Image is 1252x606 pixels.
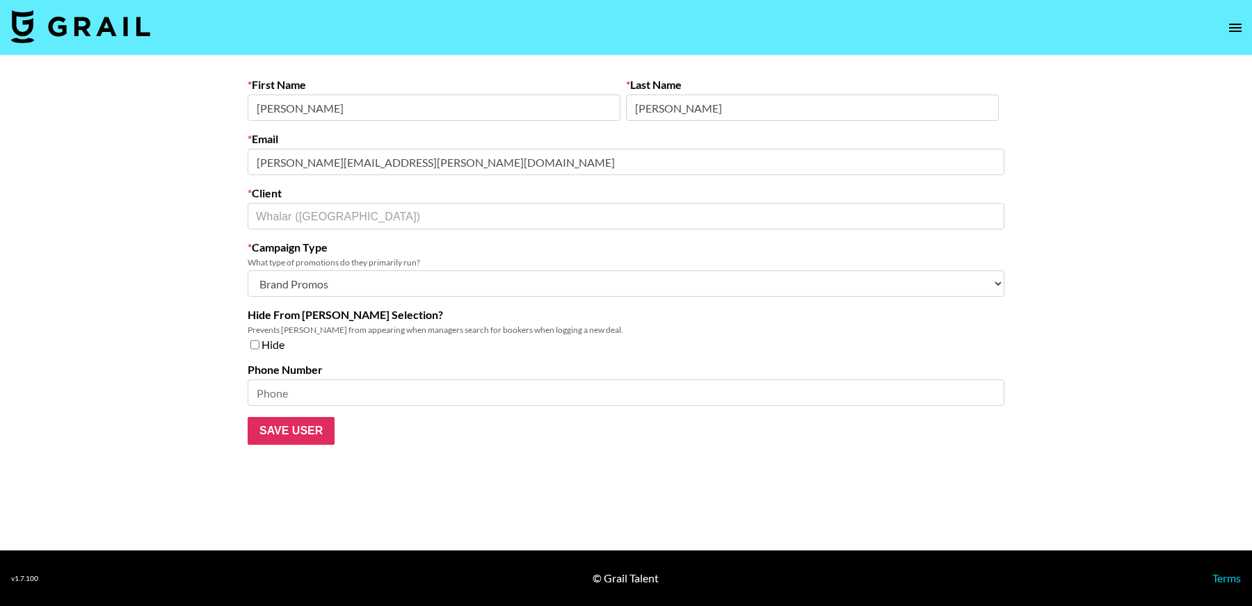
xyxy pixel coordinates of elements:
[11,10,150,43] img: Grail Talent
[248,325,1004,335] div: Prevents [PERSON_NAME] from appearing when managers search for bookers when logging a new deal.
[248,186,1004,200] label: Client
[593,571,659,585] div: © Grail Talent
[1212,571,1241,584] a: Terms
[248,363,1004,377] label: Phone Number
[626,95,999,121] input: Last Name
[262,338,284,352] span: Hide
[248,379,1004,406] input: Phone
[248,132,1004,146] label: Email
[11,574,38,583] div: v 1.7.100
[248,240,1004,254] label: Campaign Type
[626,78,999,92] label: Last Name
[248,149,1004,175] input: Email
[248,257,1004,268] div: What type of promotions do they primarily run?
[248,308,1004,322] label: Hide From [PERSON_NAME] Selection?
[1221,14,1249,42] button: open drawer
[248,95,620,121] input: First Name
[248,417,335,445] input: Save User
[248,78,620,92] label: First Name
